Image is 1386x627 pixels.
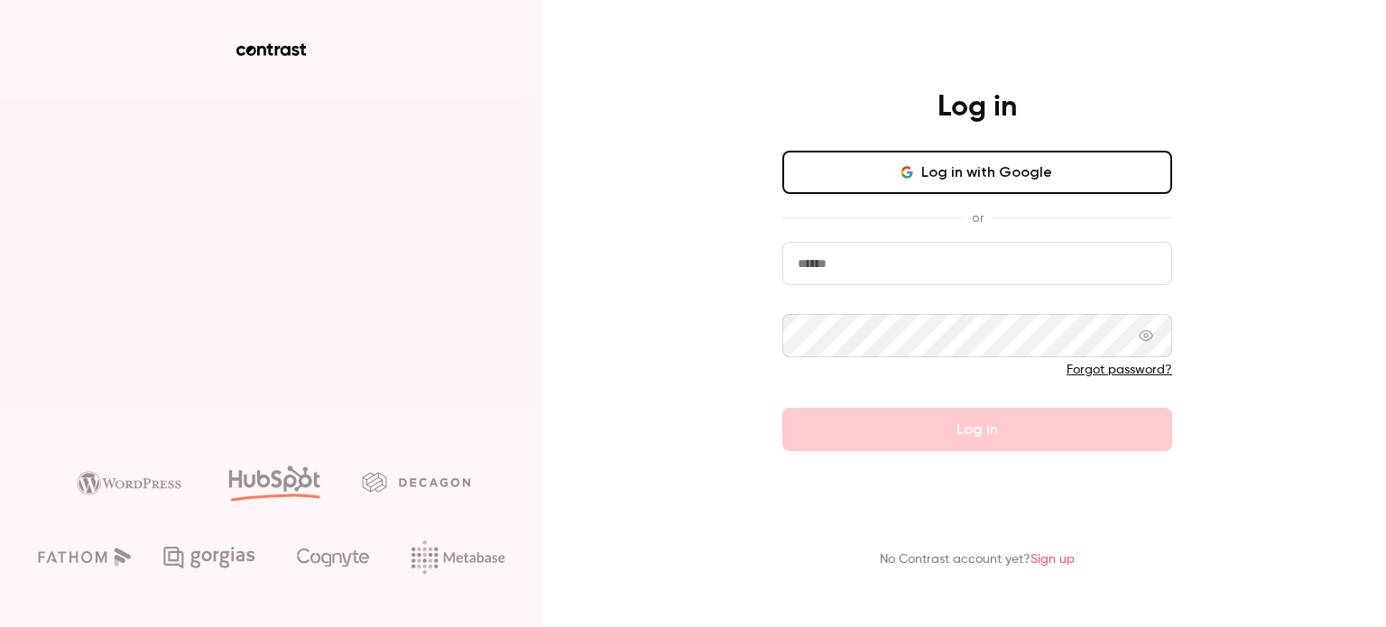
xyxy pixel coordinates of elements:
img: decagon [362,472,470,492]
a: Sign up [1030,553,1075,566]
a: Forgot password? [1067,364,1172,376]
h4: Log in [938,89,1017,125]
p: No Contrast account yet? [880,550,1075,569]
span: or [963,208,993,227]
button: Log in with Google [782,151,1172,194]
